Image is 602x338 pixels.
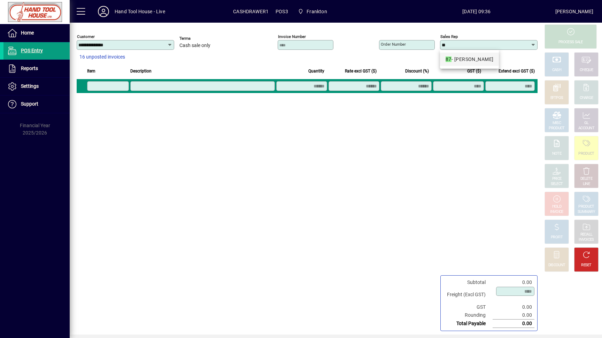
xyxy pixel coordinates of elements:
[552,204,561,209] div: HOLD
[551,235,563,240] div: PROFIT
[443,303,493,311] td: GST
[295,5,330,18] span: Frankton
[405,67,429,75] span: Discount (%)
[446,56,451,62] em: 87
[580,176,592,182] div: DELETE
[493,278,534,286] td: 0.00
[3,78,70,95] a: Settings
[551,182,563,187] div: SELECT
[578,151,594,156] div: PRODUCT
[443,320,493,328] td: Total Payable
[578,126,594,131] div: ACCOUNT
[443,278,493,286] td: Subtotal
[130,67,152,75] span: Description
[493,311,534,320] td: 0.00
[549,126,564,131] div: PRODUCT
[77,51,128,63] button: 16 unposted invoices
[552,68,561,73] div: CASH
[578,204,594,209] div: PRODUCT
[308,67,324,75] span: Quantity
[276,6,288,17] span: POS3
[307,6,327,17] span: Frankton
[493,320,534,328] td: 0.00
[79,53,125,61] span: 16 unposted invoices
[584,121,589,126] div: GL
[21,101,38,107] span: Support
[558,40,583,45] div: PROCESS SALE
[21,83,39,89] span: Settings
[3,60,70,77] a: Reports
[552,151,561,156] div: NOTE
[493,303,534,311] td: 0.00
[179,36,221,41] span: Terms
[552,176,562,182] div: PRICE
[87,67,95,75] span: Item
[443,286,493,303] td: Freight (Excl GST)
[440,34,458,39] mat-label: Sales rep
[381,42,406,47] mat-label: Order number
[443,311,493,320] td: Rounding
[440,53,499,66] mat-option: 87 - Matt
[3,24,70,42] a: Home
[77,34,95,39] mat-label: Customer
[21,30,34,36] span: Home
[580,232,593,237] div: RECALL
[467,67,481,75] span: GST ($)
[579,237,594,243] div: INVOICES
[92,5,115,18] button: Profile
[278,34,306,39] mat-label: Invoice number
[446,56,493,63] div: - [PERSON_NAME]
[550,95,563,101] div: EFTPOS
[115,6,165,17] div: Hand Tool House - Live
[553,121,561,126] div: MISC
[233,6,269,17] span: CASHDRAWER1
[345,67,377,75] span: Rate excl GST ($)
[583,182,590,187] div: LINE
[398,6,555,17] span: [DATE] 09:36
[3,95,70,113] a: Support
[555,6,593,17] div: [PERSON_NAME]
[548,263,565,268] div: DISCOUNT
[550,209,563,215] div: INVOICE
[580,68,593,73] div: CHEQUE
[21,48,43,53] span: POS Entry
[578,209,595,215] div: SUMMARY
[179,43,210,48] span: Cash sale only
[581,263,592,268] div: RESET
[21,66,38,71] span: Reports
[499,67,535,75] span: Extend excl GST ($)
[580,95,593,101] div: CHARGE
